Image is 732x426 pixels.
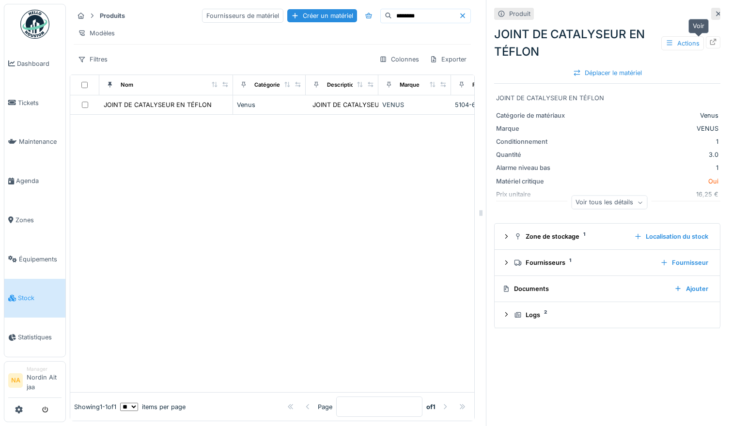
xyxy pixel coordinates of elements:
div: JOINT DE CATALYSEUR EN TÉFLON [494,26,720,61]
div: Référence constructeur [472,81,536,89]
span: Maintenance [19,137,62,146]
div: VENUS [573,124,718,133]
div: Description [327,81,358,89]
div: Voir tous les détails [571,196,647,210]
div: Ajouter [670,282,712,295]
div: Catégorie [254,81,280,89]
div: Localisation du stock [630,230,712,243]
div: 5104-6-1 [455,100,520,109]
div: VENUS [382,100,447,109]
div: 1 [573,137,718,146]
div: Venus [237,100,302,109]
div: 1 [573,163,718,172]
a: Agenda [4,161,65,200]
a: Tickets [4,83,65,122]
span: Équipements [19,255,62,264]
li: Nordin Ait jaa [27,365,62,396]
div: JOINT DE CATALYSEUR EN TÉFLON [496,93,718,103]
div: Colonnes [375,52,423,66]
div: Page [318,402,332,411]
span: Oui [708,177,718,186]
div: Marque [496,124,569,133]
div: Fournisseurs [514,258,653,267]
summary: DocumentsAjouter [498,280,716,298]
div: Conditionnement [496,137,569,146]
div: Quantité [496,150,569,159]
span: Zones [16,215,62,225]
span: Tickets [18,98,62,107]
img: Badge_color-CXgf-gQk.svg [20,10,49,39]
div: Fournisseur [656,256,712,269]
span: Stock [18,293,62,303]
div: JOINT DE CATALYSEUR EN TÉFLON [312,100,421,109]
div: Venus [573,111,718,120]
div: Marque [400,81,420,89]
div: Logs [514,310,708,319]
div: Showing 1 - 1 of 1 [74,402,116,411]
div: JOINT DE CATALYSEUR EN TÉFLON [104,100,212,109]
div: Catégorie de matériaux [496,111,569,120]
div: Produit [509,9,530,18]
summary: Zone de stockage1Localisation du stock [498,228,716,245]
a: Stock [4,279,65,318]
a: NA ManagerNordin Ait jaa [8,365,62,398]
a: Équipements [4,240,65,279]
strong: of 1 [426,402,436,411]
a: Zones [4,200,65,240]
div: Alarme niveau bas [496,163,569,172]
div: items per page [120,402,186,411]
a: Maintenance [4,122,65,162]
span: Agenda [16,176,62,185]
div: Nom [121,81,133,89]
div: Modèles [74,26,119,40]
div: Manager [27,365,62,373]
a: Statistiques [4,318,65,357]
a: Dashboard [4,44,65,83]
div: Actions [661,36,704,50]
div: Filtres [74,52,112,66]
div: Déplacer le matériel [569,66,646,79]
div: Exporter [425,52,471,66]
span: Statistiques [18,333,62,342]
div: Matériel critique [496,177,569,186]
strong: Produits [96,11,129,20]
div: Zone de stockage [514,232,626,241]
li: NA [8,373,23,388]
div: 3.0 [573,150,718,159]
span: Dashboard [17,59,62,68]
summary: Logs2 [498,306,716,324]
summary: Fournisseurs1Fournisseur [498,254,716,272]
div: Voir [688,19,709,33]
div: Fournisseurs de matériel [202,9,283,23]
div: Documents [502,284,667,293]
div: Créer un matériel [287,9,357,22]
